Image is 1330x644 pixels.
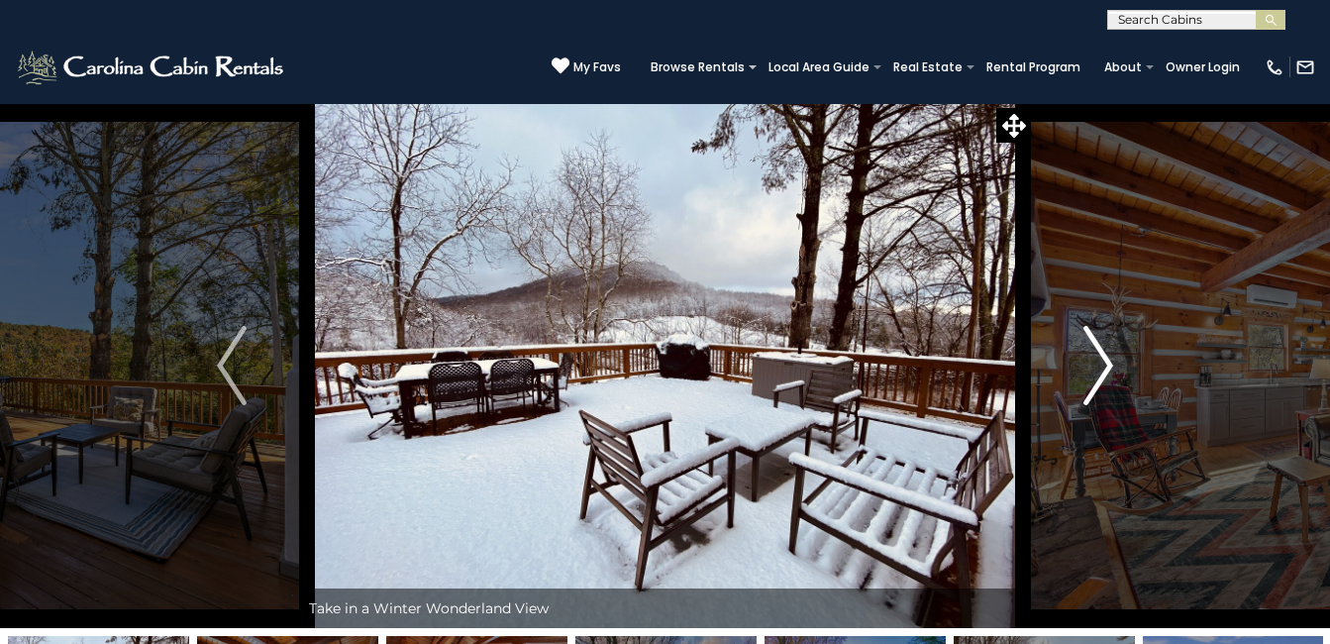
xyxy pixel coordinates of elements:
[1265,57,1284,77] img: phone-regular-white.png
[641,54,755,81] a: Browse Rentals
[759,54,879,81] a: Local Area Guide
[1083,326,1113,405] img: arrow
[573,58,621,76] span: My Favs
[164,103,299,628] button: Previous
[1156,54,1250,81] a: Owner Login
[15,48,289,87] img: White-1-2.png
[976,54,1090,81] a: Rental Program
[883,54,972,81] a: Real Estate
[217,326,247,405] img: arrow
[299,589,1031,628] div: Take in a Winter Wonderland View
[1094,54,1152,81] a: About
[1031,103,1166,628] button: Next
[1295,57,1315,77] img: mail-regular-white.png
[552,56,621,77] a: My Favs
